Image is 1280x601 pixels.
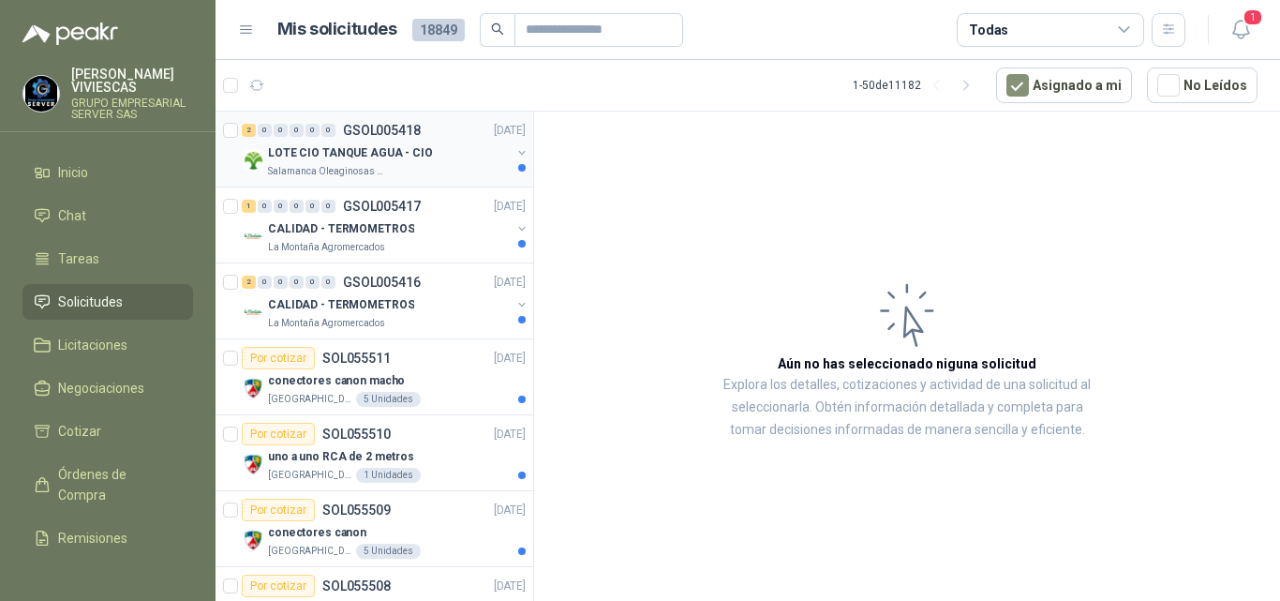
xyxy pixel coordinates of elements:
p: [DATE] [494,122,526,140]
span: search [491,23,504,36]
p: GSOL005418 [343,124,421,137]
span: Inicio [58,162,88,183]
div: Por cotizar [242,575,315,597]
div: 0 [305,124,320,137]
div: 0 [305,200,320,213]
h1: Mis solicitudes [277,16,397,43]
p: GSOL005417 [343,200,421,213]
div: 0 [290,276,304,289]
span: Solicitudes [58,292,123,312]
div: 0 [274,200,288,213]
a: 1 0 0 0 0 0 GSOL005417[DATE] Company LogoCALIDAD - TERMOMETROSLa Montaña Agromercados [242,195,529,255]
div: 0 [258,276,272,289]
p: La Montaña Agromercados [268,316,385,331]
button: Asignado a mi [996,68,1132,103]
p: La Montaña Agromercados [268,240,385,255]
p: [GEOGRAPHIC_DATA][PERSON_NAME] [268,544,352,559]
p: [DATE] [494,502,526,519]
img: Company Logo [242,453,264,475]
div: 1 Unidades [356,468,421,483]
p: Explora los detalles, cotizaciones y actividad de una solicitud al seleccionarla. Obtén informaci... [722,374,1093,442]
p: [DATE] [494,274,526,292]
p: [DATE] [494,578,526,595]
p: conectores canon [268,524,366,542]
span: Negociaciones [58,378,144,398]
a: Remisiones [22,520,193,556]
a: Cotizar [22,413,193,449]
div: 1 - 50 de 11182 [853,70,981,100]
p: CALIDAD - TERMOMETROS [268,296,414,314]
p: LOTE CIO TANQUE AGUA - CIO [268,144,433,162]
span: 1 [1243,8,1263,26]
div: 0 [290,124,304,137]
div: 1 [242,200,256,213]
a: Chat [22,198,193,233]
p: [DATE] [494,426,526,443]
p: SOL055509 [322,503,391,517]
span: Licitaciones [58,335,127,355]
h3: Aún no has seleccionado niguna solicitud [778,353,1036,374]
p: [DATE] [494,350,526,368]
img: Logo peakr [22,23,118,45]
img: Company Logo [23,76,59,112]
a: Negociaciones [22,370,193,406]
p: SOL055510 [322,428,391,441]
button: No Leídos [1147,68,1258,103]
div: Por cotizar [242,423,315,445]
span: Cotizar [58,421,101,442]
img: Company Logo [242,301,264,323]
img: Company Logo [242,529,264,551]
div: 5 Unidades [356,392,421,407]
div: Por cotizar [242,347,315,369]
span: Chat [58,205,86,226]
p: [PERSON_NAME] VIVIESCAS [71,68,193,94]
a: 2 0 0 0 0 0 GSOL005416[DATE] Company LogoCALIDAD - TERMOMETROSLa Montaña Agromercados [242,271,529,331]
div: 0 [305,276,320,289]
p: GSOL005416 [343,276,421,289]
div: 0 [321,124,335,137]
div: 2 [242,124,256,137]
div: 0 [274,276,288,289]
div: 0 [290,200,304,213]
a: Por cotizarSOL055509[DATE] Company Logoconectores canon[GEOGRAPHIC_DATA][PERSON_NAME]5 Unidades [216,491,533,567]
p: Salamanca Oleaginosas SAS [268,164,386,179]
img: Company Logo [242,377,264,399]
a: Licitaciones [22,327,193,363]
div: 2 [242,276,256,289]
p: [GEOGRAPHIC_DATA][PERSON_NAME] [268,392,352,407]
img: Company Logo [242,149,264,172]
img: Company Logo [242,225,264,248]
a: Tareas [22,241,193,277]
div: 5 Unidades [356,544,421,559]
div: 0 [321,276,335,289]
p: [GEOGRAPHIC_DATA][PERSON_NAME] [268,468,352,483]
a: Solicitudes [22,284,193,320]
span: Remisiones [58,528,127,548]
div: Todas [969,20,1008,40]
button: 1 [1224,13,1258,47]
a: Por cotizarSOL055510[DATE] Company Logouno a uno RCA de 2 metros[GEOGRAPHIC_DATA][PERSON_NAME]1 U... [216,415,533,491]
div: 0 [321,200,335,213]
p: [DATE] [494,198,526,216]
p: GRUPO EMPRESARIAL SERVER SAS [71,98,193,120]
a: Órdenes de Compra [22,457,193,513]
div: Por cotizar [242,499,315,521]
p: conectores canon macho [268,372,405,390]
span: Órdenes de Compra [58,464,175,505]
p: CALIDAD - TERMOMETROS [268,220,414,238]
div: 0 [258,124,272,137]
p: SOL055508 [322,579,391,593]
div: 0 [258,200,272,213]
a: Por cotizarSOL055511[DATE] Company Logoconectores canon macho[GEOGRAPHIC_DATA][PERSON_NAME]5 Unid... [216,339,533,415]
a: Inicio [22,155,193,190]
span: Tareas [58,248,99,269]
p: SOL055511 [322,352,391,365]
a: 2 0 0 0 0 0 GSOL005418[DATE] Company LogoLOTE CIO TANQUE AGUA - CIOSalamanca Oleaginosas SAS [242,119,529,179]
p: uno a uno RCA de 2 metros [268,448,414,466]
div: 0 [274,124,288,137]
span: 18849 [412,19,465,41]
